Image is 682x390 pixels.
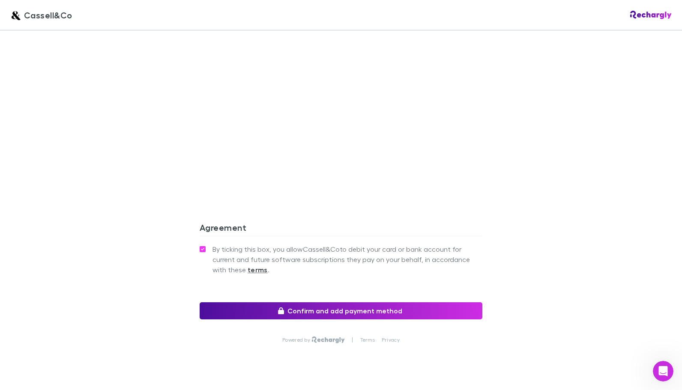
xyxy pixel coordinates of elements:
[24,9,72,21] span: Cassell&Co
[352,336,353,343] p: |
[248,265,268,274] strong: terms
[382,336,400,343] a: Privacy
[212,244,482,275] span: By ticking this box, you allow Cassell&Co to debit your card or bank account for current and futu...
[10,10,21,20] img: Cassell&Co's Logo
[360,336,375,343] a: Terms
[282,336,312,343] p: Powered by
[200,302,482,319] button: Confirm and add payment method
[200,222,482,236] h3: Agreement
[630,11,672,19] img: Rechargly Logo
[653,361,673,381] iframe: Intercom live chat
[312,336,345,343] img: Rechargly Logo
